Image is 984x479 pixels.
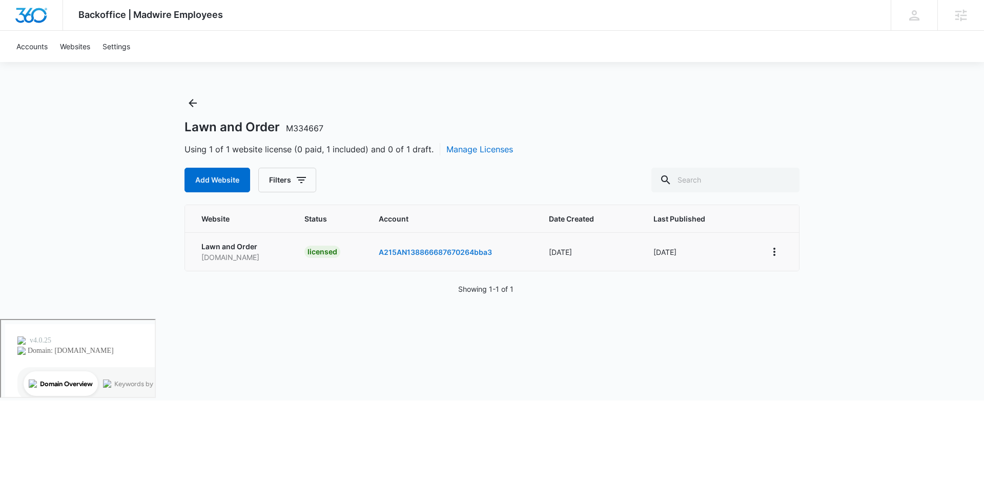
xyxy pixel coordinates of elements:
[78,9,223,20] span: Backoffice | Madwire Employees
[537,232,641,271] td: [DATE]
[258,168,316,192] button: Filters
[184,143,513,155] span: Using 1 of 1 website license (0 paid, 1 included) and 0 of 1 draft.
[379,248,492,256] a: A215AN138866687670264bba3
[54,31,96,62] a: Websites
[184,95,201,111] button: Back
[379,213,524,224] span: Account
[766,244,783,260] button: View More
[10,31,54,62] a: Accounts
[651,168,799,192] input: Search
[641,232,754,271] td: [DATE]
[16,27,25,35] img: website_grey.svg
[184,119,323,135] h1: Lawn and Order
[28,59,36,68] img: tab_domain_overview_orange.svg
[458,284,514,294] p: Showing 1-1 of 1
[27,27,113,35] div: Domain: [DOMAIN_NAME]
[184,168,250,192] button: Add Website
[201,213,265,224] span: Website
[16,16,25,25] img: logo_orange.svg
[304,246,340,258] div: licensed
[29,16,50,25] div: v 4.0.25
[549,213,614,224] span: Date Created
[201,252,280,263] p: [DOMAIN_NAME]
[113,61,173,67] div: Keywords by Traffic
[653,213,727,224] span: Last Published
[96,31,136,62] a: Settings
[102,59,110,68] img: tab_keywords_by_traffic_grey.svg
[39,61,92,67] div: Domain Overview
[304,213,355,224] span: Status
[286,123,323,133] span: M334667
[201,241,280,252] p: Lawn and Order
[446,143,513,155] button: Manage Licenses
